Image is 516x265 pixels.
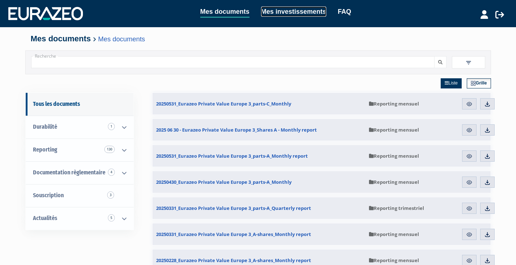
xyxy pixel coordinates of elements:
[484,127,491,133] img: download.svg
[33,123,57,130] span: Durabilité
[108,123,115,130] span: 1
[484,179,491,186] img: download.svg
[156,179,291,185] span: 20250430_Eurazeo Private Value Europe 3_parts-A_Monthly
[484,101,491,107] img: download.svg
[33,215,57,221] span: Actualités
[466,153,473,160] img: eye.svg
[26,161,134,184] a: Documentation règlementaire 4
[152,93,365,115] a: 20250531_Eurazeo Private Value Europe 3_parts-C_Monthly
[484,257,491,264] img: download.svg
[8,7,83,20] img: 1732889491-logotype_eurazeo_blanc_rvb.png
[466,231,473,238] img: eye.svg
[467,78,491,88] a: Grille
[33,192,64,199] span: Souscription
[441,78,462,88] a: Liste
[369,153,419,159] span: Reporting mensuel
[152,145,365,167] a: 20250531_Eurazeo Private Value Europe 3_parts-A_Monthly report
[261,7,326,17] a: Mes investissements
[31,56,435,68] input: Recherche
[466,257,473,264] img: eye.svg
[108,169,115,176] span: 4
[200,7,249,18] a: Mes documents
[104,146,115,153] span: 130
[26,184,134,207] a: Souscription3
[466,127,473,133] img: eye.svg
[369,100,419,107] span: Reporting mensuel
[26,207,134,230] a: Actualités 5
[466,205,473,212] img: eye.svg
[108,214,115,221] span: 5
[466,101,473,107] img: eye.svg
[26,93,134,116] a: Tous les documents
[484,231,491,238] img: download.svg
[98,35,145,43] a: Mes documents
[369,179,419,185] span: Reporting mensuel
[156,205,311,211] span: 20250331_Eurazeo Private Value Europe 3_parts-A_Quarterly report
[156,127,317,133] span: 2025 06 30 - Eurazeo Private Value Europe 3_Shares A - Monthly report
[465,59,472,66] img: filter.svg
[152,171,365,193] a: 20250430_Eurazeo Private Value Europe 3_parts-A_Monthly
[484,153,491,160] img: download.svg
[369,205,424,211] span: Reporting trimestriel
[152,197,365,219] a: 20250331_Eurazeo Private Value Europe 3_parts-A_Quarterly report
[152,119,365,141] a: 2025 06 30 - Eurazeo Private Value Europe 3_Shares A - Monthly report
[471,81,476,86] img: grid.svg
[26,138,134,161] a: Reporting 130
[33,169,105,176] span: Documentation règlementaire
[369,257,419,264] span: Reporting mensuel
[466,179,473,186] img: eye.svg
[484,205,491,212] img: download.svg
[338,7,351,17] a: FAQ
[152,223,365,245] a: 20250331_Eurazeo Private Value Europe 3_A-shares_Monthly report
[31,34,486,43] h4: Mes documents
[156,257,311,264] span: 20250228_Eurazeo Private Value Europe 3_A-shares_Monthly report
[33,146,57,153] span: Reporting
[26,116,134,138] a: Durabilité 1
[107,191,114,199] span: 3
[369,127,419,133] span: Reporting mensuel
[156,100,291,107] span: 20250531_Eurazeo Private Value Europe 3_parts-C_Monthly
[156,153,308,159] span: 20250531_Eurazeo Private Value Europe 3_parts-A_Monthly report
[369,231,419,237] span: Reporting mensuel
[156,231,311,237] span: 20250331_Eurazeo Private Value Europe 3_A-shares_Monthly report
